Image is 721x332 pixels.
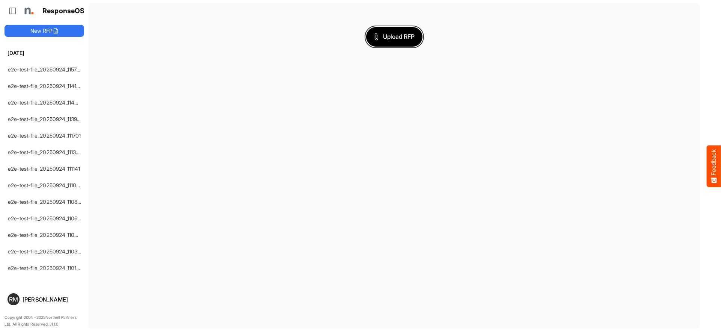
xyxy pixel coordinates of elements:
[8,215,84,221] a: e2e-test-file_20250924_110646
[23,297,81,302] div: [PERSON_NAME]
[8,83,83,89] a: e2e-test-file_20250924_114134
[8,149,82,155] a: e2e-test-file_20250924_111359
[5,314,84,327] p: Copyright 2004 - 2025 Northell Partners Ltd. All Rights Reserved. v 1.1.0
[8,199,84,205] a: e2e-test-file_20250924_110803
[8,248,84,255] a: e2e-test-file_20250924_110305
[8,182,83,188] a: e2e-test-file_20250924_111033
[5,25,84,37] button: New RFP
[707,145,721,187] button: Feedback
[8,116,82,122] a: e2e-test-file_20250924_113916
[42,7,85,15] h1: ResponseOS
[9,296,18,302] span: RM
[8,99,84,106] a: e2e-test-file_20250924_114020
[8,165,80,172] a: e2e-test-file_20250924_111141
[374,32,415,42] span: Upload RFP
[8,232,84,238] a: e2e-test-file_20250924_110422
[8,265,83,271] a: e2e-test-file_20250924_110146
[8,132,81,139] a: e2e-test-file_20250924_111701
[21,3,36,18] img: Northell
[366,27,422,47] button: Upload RFP
[8,66,82,73] a: e2e-test-file_20250924_115731
[5,49,84,57] h6: [DATE]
